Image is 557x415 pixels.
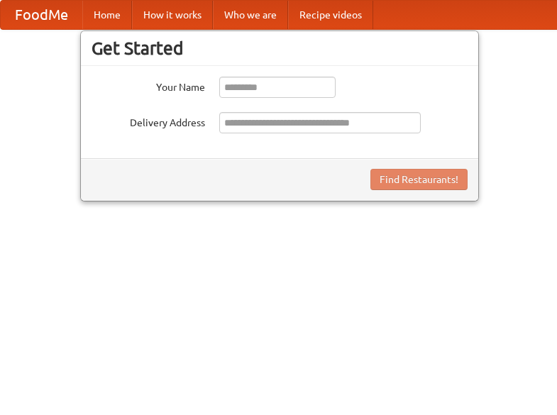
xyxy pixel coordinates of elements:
button: Find Restaurants! [370,169,468,190]
h3: Get Started [92,38,468,59]
label: Your Name [92,77,205,94]
a: FoodMe [1,1,82,29]
a: Who we are [213,1,288,29]
label: Delivery Address [92,112,205,130]
a: Recipe videos [288,1,373,29]
a: Home [82,1,132,29]
a: How it works [132,1,213,29]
